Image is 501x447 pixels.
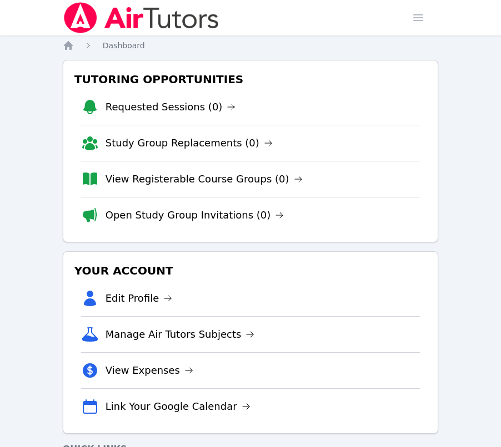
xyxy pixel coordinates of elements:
[103,41,145,50] span: Dashboard
[63,40,439,51] nav: Breadcrumb
[106,399,250,414] a: Link Your Google Calendar
[106,171,303,187] a: View Registerable Course Groups (0)
[106,327,255,342] a: Manage Air Tutors Subjects
[103,40,145,51] a: Dashboard
[72,261,429,281] h3: Your Account
[106,207,284,223] a: Open Study Group Invitations (0)
[106,135,273,151] a: Study Group Replacements (0)
[106,363,193,378] a: View Expenses
[106,291,173,306] a: Edit Profile
[72,69,429,89] h3: Tutoring Opportunities
[106,99,236,115] a: Requested Sessions (0)
[63,2,220,33] img: Air Tutors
